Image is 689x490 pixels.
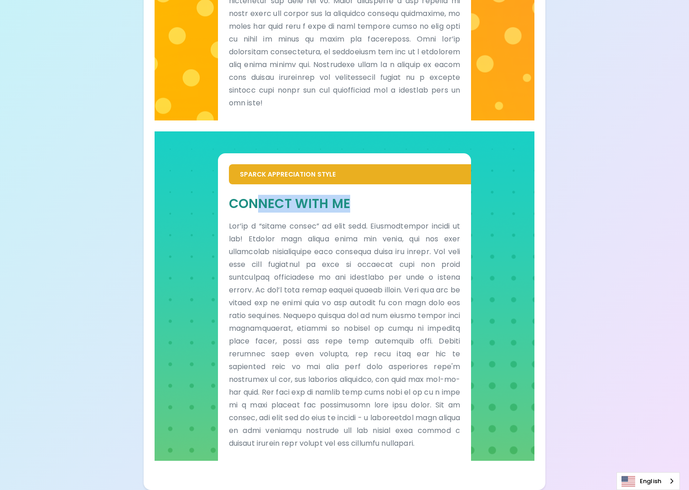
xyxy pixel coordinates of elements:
p: Sparck Appreciation Style [240,170,461,179]
aside: Language selected: English [616,472,680,490]
a: English [617,473,679,490]
p: Lor’ip d “sitame consec” ad elit sedd. Eiusmodtempor incidi ut lab! Etdolor magn aliqua enima min... [229,220,461,450]
h5: Connect With Me [229,195,461,212]
div: Language [616,472,680,490]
